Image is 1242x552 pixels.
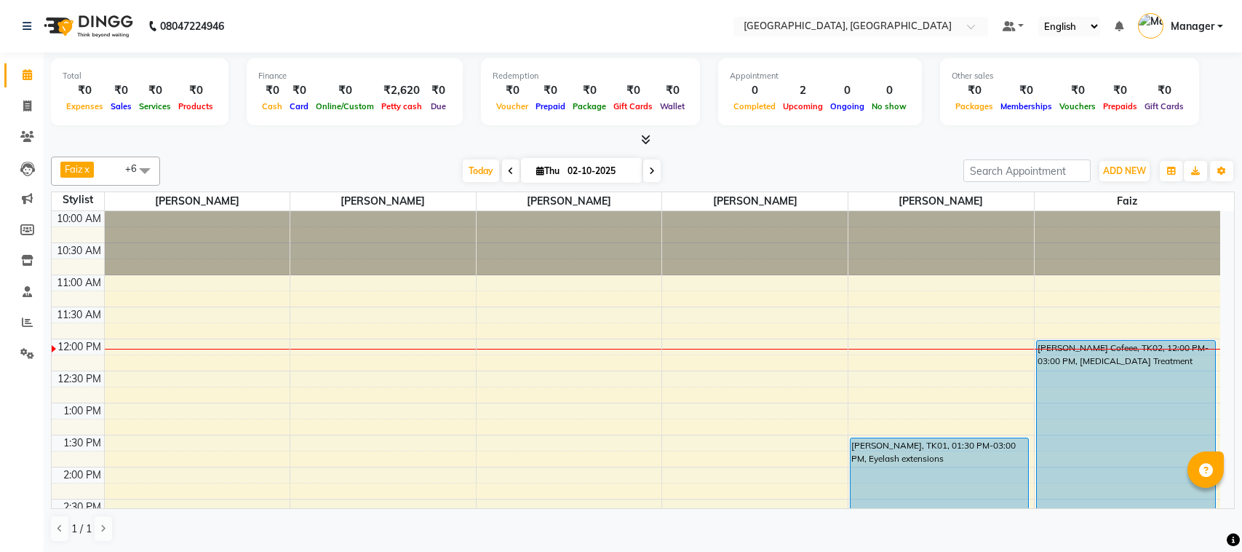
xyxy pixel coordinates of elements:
button: ADD NEW [1099,161,1150,181]
span: Prepaid [532,101,569,111]
span: Online/Custom [312,101,378,111]
span: Products [175,101,217,111]
div: 2:30 PM [60,500,104,515]
span: [PERSON_NAME] [662,192,848,210]
span: Gift Cards [610,101,656,111]
span: Services [135,101,175,111]
span: Wallet [656,101,688,111]
div: ₹0 [610,82,656,99]
div: ₹0 [493,82,532,99]
div: ₹0 [135,82,175,99]
div: ₹0 [1099,82,1141,99]
span: Prepaids [1099,101,1141,111]
div: ₹0 [1056,82,1099,99]
span: No show [868,101,910,111]
div: ₹2,620 [378,82,426,99]
span: Cash [258,101,286,111]
div: 2 [779,82,827,99]
span: [PERSON_NAME] [105,192,290,210]
span: Faiz [1035,192,1220,210]
span: [PERSON_NAME] [848,192,1034,210]
span: Completed [730,101,779,111]
div: Redemption [493,70,688,82]
div: ₹0 [63,82,107,99]
span: Upcoming [779,101,827,111]
span: Card [286,101,312,111]
div: 1:00 PM [60,403,104,419]
span: Vouchers [1056,101,1099,111]
div: ₹0 [569,82,610,99]
div: ₹0 [997,82,1056,99]
input: 2025-10-02 [563,160,636,182]
div: ₹0 [952,82,997,99]
span: Gift Cards [1141,101,1187,111]
div: ₹0 [175,82,217,99]
span: ADD NEW [1103,165,1146,176]
div: [PERSON_NAME] Cofeee, TK02, 12:00 PM-03:00 PM, [MEDICAL_DATA] Treatment [1037,341,1215,533]
div: ₹0 [1141,82,1187,99]
span: Today [463,159,499,182]
div: 0 [730,82,779,99]
div: Total [63,70,217,82]
span: Sales [107,101,135,111]
span: Manager [1171,19,1214,34]
span: Expenses [63,101,107,111]
div: 12:30 PM [55,371,104,387]
div: Finance [258,70,451,82]
span: Packages [952,101,997,111]
span: [PERSON_NAME] [290,192,476,210]
div: ₹0 [107,82,135,99]
a: x [83,163,89,175]
span: Package [569,101,610,111]
b: 08047224946 [160,6,224,47]
div: ₹0 [286,82,312,99]
div: 1:30 PM [60,435,104,451]
div: ₹0 [532,82,569,99]
span: +6 [125,162,148,174]
span: Ongoing [827,101,868,111]
input: Search Appointment [963,159,1091,182]
div: Appointment [730,70,910,82]
div: 11:30 AM [54,307,104,323]
span: Memberships [997,101,1056,111]
span: [PERSON_NAME] [477,192,662,210]
span: Due [427,101,450,111]
div: 0 [868,82,910,99]
div: 10:00 AM [54,211,104,226]
span: Thu [533,165,563,176]
div: Stylist [52,192,104,208]
div: 12:00 PM [55,339,104,355]
div: ₹0 [656,82,688,99]
span: 1 / 1 [71,521,92,537]
div: 0 [827,82,868,99]
div: [PERSON_NAME], TK01, 01:30 PM-03:00 PM, Eyelash extensions [851,438,1028,533]
span: Faiz [65,163,83,175]
div: ₹0 [258,82,286,99]
div: Other sales [952,70,1187,82]
div: 2:00 PM [60,468,104,483]
div: ₹0 [312,82,378,99]
span: Petty cash [378,101,426,111]
span: Voucher [493,101,532,111]
img: Manager [1138,13,1163,39]
div: 10:30 AM [54,243,104,259]
img: logo [37,6,137,47]
div: ₹0 [426,82,451,99]
div: 11:00 AM [54,275,104,291]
